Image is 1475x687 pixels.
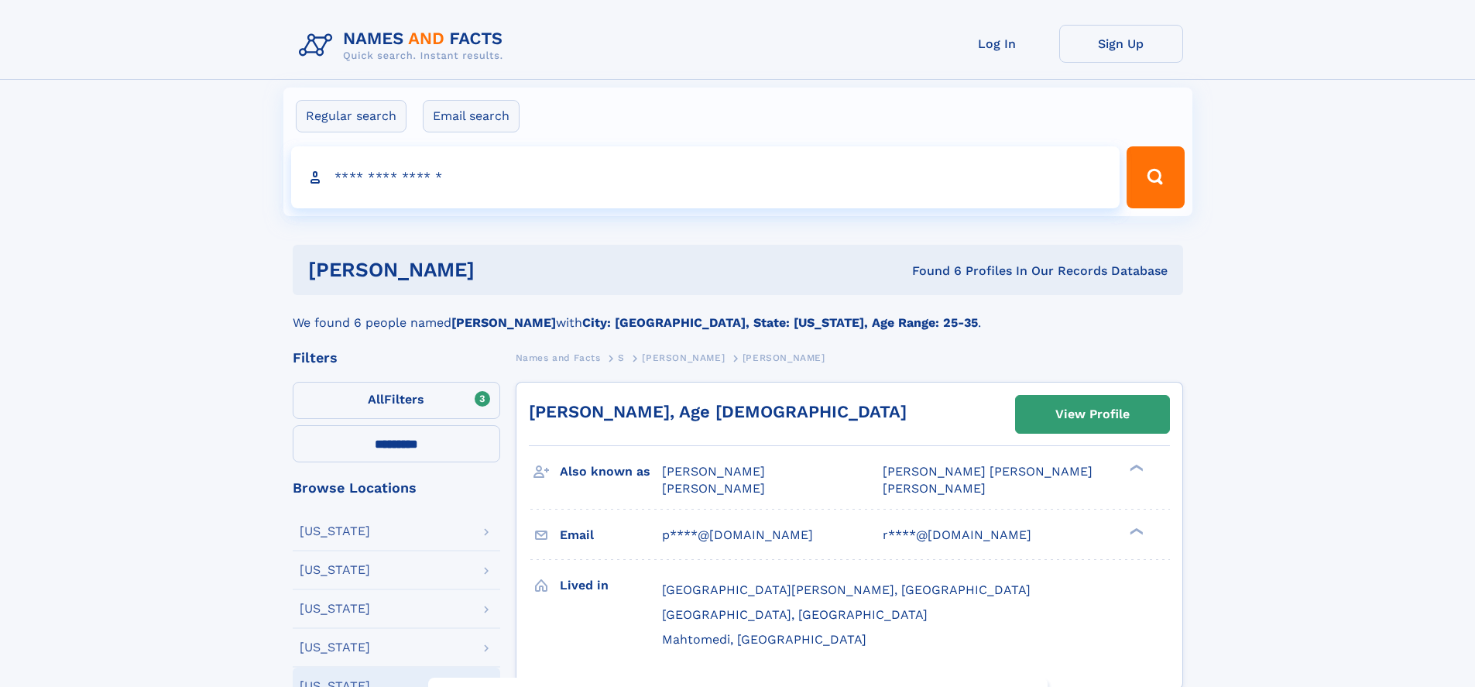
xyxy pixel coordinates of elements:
[451,315,556,330] b: [PERSON_NAME]
[935,25,1059,63] a: Log In
[1059,25,1183,63] a: Sign Up
[662,481,765,496] span: [PERSON_NAME]
[1126,463,1144,473] div: ❯
[618,348,625,367] a: S
[883,481,986,496] span: [PERSON_NAME]
[582,315,978,330] b: City: [GEOGRAPHIC_DATA], State: [US_STATE], Age Range: 25-35
[291,146,1120,208] input: search input
[560,572,662,599] h3: Lived in
[560,459,662,485] h3: Also known as
[308,260,694,280] h1: [PERSON_NAME]
[662,632,866,647] span: Mahtomedi, [GEOGRAPHIC_DATA]
[560,522,662,548] h3: Email
[883,464,1093,479] span: [PERSON_NAME] [PERSON_NAME]
[423,100,520,132] label: Email search
[1016,396,1169,433] a: View Profile
[662,464,765,479] span: [PERSON_NAME]
[300,525,370,538] div: [US_STATE]
[293,351,500,365] div: Filters
[368,392,384,407] span: All
[642,352,725,363] span: [PERSON_NAME]
[293,25,516,67] img: Logo Names and Facts
[743,352,825,363] span: [PERSON_NAME]
[300,564,370,576] div: [US_STATE]
[662,582,1031,597] span: [GEOGRAPHIC_DATA][PERSON_NAME], [GEOGRAPHIC_DATA]
[293,295,1183,332] div: We found 6 people named with .
[300,641,370,654] div: [US_STATE]
[516,348,601,367] a: Names and Facts
[662,607,928,622] span: [GEOGRAPHIC_DATA], [GEOGRAPHIC_DATA]
[1127,146,1184,208] button: Search Button
[529,402,907,421] a: [PERSON_NAME], Age [DEMOGRAPHIC_DATA]
[1055,397,1130,432] div: View Profile
[642,348,725,367] a: [PERSON_NAME]
[1126,526,1144,536] div: ❯
[693,263,1168,280] div: Found 6 Profiles In Our Records Database
[293,382,500,419] label: Filters
[300,603,370,615] div: [US_STATE]
[293,481,500,495] div: Browse Locations
[618,352,625,363] span: S
[296,100,406,132] label: Regular search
